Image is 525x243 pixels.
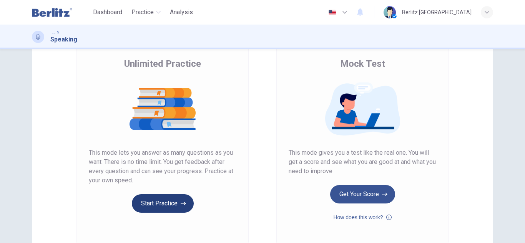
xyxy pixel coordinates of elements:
span: This mode gives you a test like the real one. You will get a score and see what you are good at a... [289,148,436,176]
img: Berlitz Latam logo [32,5,72,20]
img: en [327,10,337,15]
button: Get Your Score [330,185,395,203]
span: Unlimited Practice [124,58,201,70]
span: Mock Test [340,58,385,70]
span: IELTS [50,30,59,35]
a: Berlitz Latam logo [32,5,90,20]
span: This mode lets you answer as many questions as you want. There is no time limit. You get feedback... [89,148,236,185]
button: How does this work? [333,213,391,222]
button: Dashboard [90,5,125,19]
button: Analysis [167,5,196,19]
span: Analysis [170,8,193,17]
h1: Speaking [50,35,77,44]
span: Practice [131,8,154,17]
button: Practice [128,5,164,19]
button: Start Practice [132,194,194,213]
span: Dashboard [93,8,122,17]
div: Berlitz [GEOGRAPHIC_DATA] [402,8,472,17]
img: Profile picture [384,6,396,18]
